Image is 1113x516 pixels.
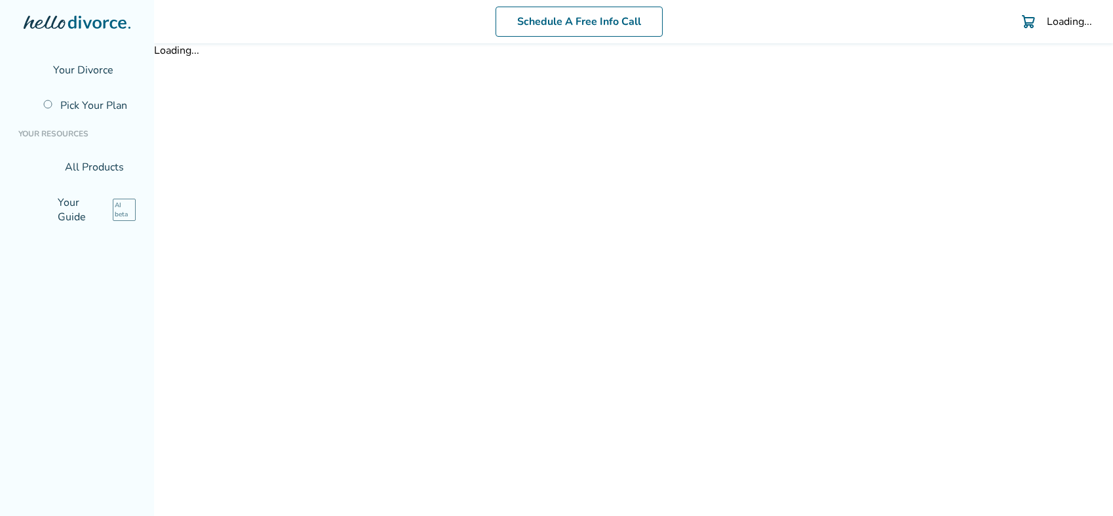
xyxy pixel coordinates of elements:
[1047,14,1092,29] div: Loading...
[983,14,1010,30] a: help
[10,188,144,232] a: exploreYour GuideAI beta
[496,7,663,37] a: Schedule A Free Info Call
[1021,14,1036,30] img: Cart
[53,63,113,77] span: Your Divorce
[18,65,45,75] span: flag_2
[35,90,144,121] a: Pick Your Plan
[18,162,57,172] span: view_list
[10,55,144,85] a: flag_2Your Divorce
[10,121,144,147] li: Your Resources
[154,43,1113,58] div: Loading...
[18,205,50,215] span: explore
[113,199,136,221] span: AI beta
[10,152,144,182] a: view_listAll Products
